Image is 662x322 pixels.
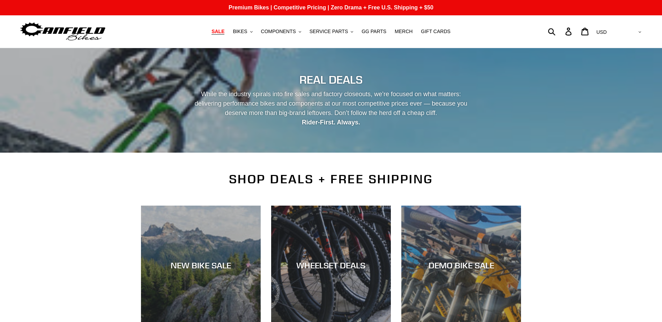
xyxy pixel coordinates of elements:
button: COMPONENTS [258,27,305,36]
button: SERVICE PARTS [306,27,357,36]
span: COMPONENTS [261,29,296,34]
span: GIFT CARDS [421,29,451,34]
h2: SHOP DEALS + FREE SHIPPING [141,172,521,186]
a: MERCH [391,27,416,36]
span: SALE [211,29,224,34]
button: BIKES [229,27,256,36]
span: GG PARTS [362,29,386,34]
div: NEW BIKE SALE [141,260,261,270]
a: GG PARTS [358,27,390,36]
p: While the industry spirals into fire sales and factory closeouts, we’re focused on what matters: ... [188,90,474,127]
a: SALE [208,27,228,36]
img: Canfield Bikes [19,21,106,43]
span: BIKES [233,29,247,34]
strong: Rider-First. Always. [302,119,360,126]
input: Search [552,24,570,39]
div: DEMO BIKE SALE [401,260,521,270]
div: WHEELSET DEALS [271,260,391,270]
h2: REAL DEALS [141,73,521,86]
span: SERVICE PARTS [310,29,348,34]
a: GIFT CARDS [417,27,454,36]
span: MERCH [395,29,412,34]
